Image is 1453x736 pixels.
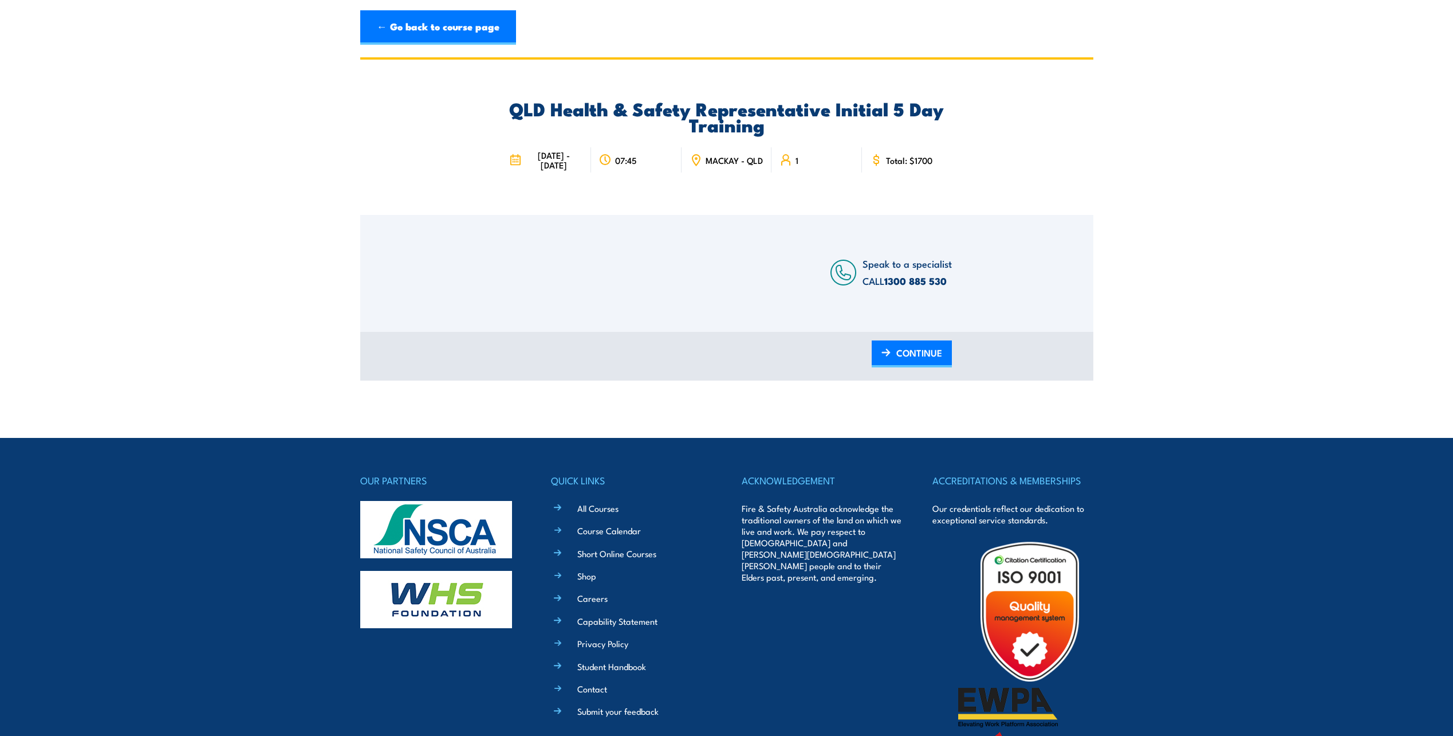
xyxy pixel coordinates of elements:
[360,571,512,628] img: whs-logo-footer
[577,547,656,559] a: Short Online Courses
[577,637,628,649] a: Privacy Policy
[577,524,641,537] a: Course Calendar
[577,660,646,672] a: Student Handbook
[577,615,657,627] a: Capability Statement
[360,472,521,488] h4: OUR PARTNERS
[742,503,902,583] p: Fire & Safety Australia acknowledge the traditional owners of the land on which we live and work....
[884,273,947,288] a: 1300 885 530
[958,540,1101,683] img: Untitled design (19)
[577,683,607,695] a: Contact
[551,472,711,488] h4: QUICK LINKS
[577,502,619,514] a: All Courses
[932,472,1093,488] h4: ACCREDITATIONS & MEMBERSHIPS
[932,503,1093,526] p: Our credentials reflect our dedication to exceptional service standards.
[360,10,516,45] a: ← Go back to course page
[615,155,637,165] span: 07:45
[706,155,763,165] span: MACKAY - QLD
[796,155,798,165] span: 1
[742,472,902,488] h4: ACKNOWLEDGEMENT
[958,688,1058,727] img: ewpa-logo
[577,705,659,717] a: Submit your feedback
[577,570,596,582] a: Shop
[360,501,512,558] img: nsca-logo-footer
[896,338,942,368] span: CONTINUE
[886,155,932,165] span: Total: $1700
[872,340,952,367] a: CONTINUE
[863,256,952,288] span: Speak to a specialist CALL
[525,150,583,170] span: [DATE] - [DATE]
[577,592,608,604] a: Careers
[501,100,952,132] h2: QLD Health & Safety Representative Initial 5 Day Training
